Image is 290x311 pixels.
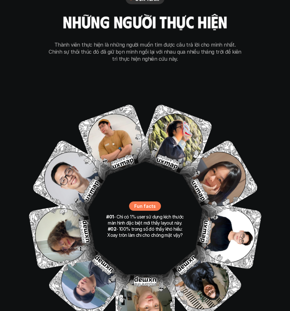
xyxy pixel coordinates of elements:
strong: #01 [106,214,114,219]
p: - 100% trong số đó thấy khó hiểu: Xoay tròn làm chi cho chóng mặt vậy? [105,226,185,238]
p: Thành viên thực hiện là những người muốn tìm được câu trả lời cho mình nhất. Chính sự thôi thúc đ... [49,41,242,62]
strong: #02 [108,226,116,232]
p: Fun facts [134,203,155,209]
h2: những người thực hiện [63,13,227,31]
p: - Chỉ có 1% user sử dụng kích thước màn hình đặc biệt mới thấy layout này. [105,214,185,226]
